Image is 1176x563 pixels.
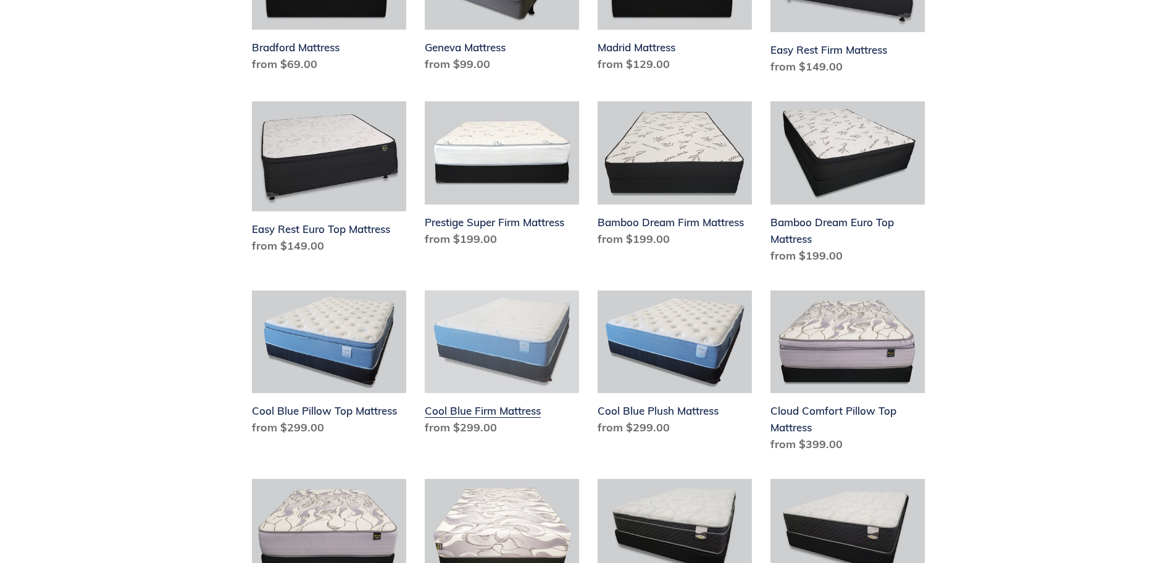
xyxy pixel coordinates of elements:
[770,290,925,458] a: Cloud Comfort Pillow Top Mattress
[252,101,406,259] a: Easy Rest Euro Top Mattress
[598,290,752,441] a: Cool Blue Plush Mattress
[770,101,925,269] a: Bamboo Dream Euro Top Mattress
[425,290,579,441] a: Cool Blue Firm Mattress
[252,290,406,441] a: Cool Blue Pillow Top Mattress
[598,101,752,252] a: Bamboo Dream Firm Mattress
[425,101,579,252] a: Prestige Super Firm Mattress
